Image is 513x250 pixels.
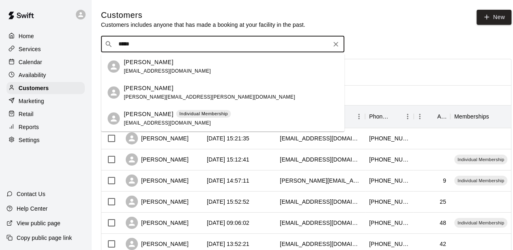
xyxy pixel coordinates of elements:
[276,105,365,128] div: Email
[280,198,361,206] div: anishkatragadda@icloud.com
[19,32,34,40] p: Home
[107,60,120,73] div: Ranganatha Sheshadri
[107,86,120,99] div: Nathan Choppara
[107,112,120,125] div: Nathan Choppara
[280,134,361,142] div: vikashkabra83@gmail.com
[17,205,47,213] p: Help Center
[19,58,42,66] p: Calendar
[280,177,361,185] div: shivak.kumbham@gmail.com
[369,155,410,164] div: +16502857122
[17,234,72,242] p: Copy public page link
[280,219,361,227] div: alislandscaping@gmail.com
[454,177,507,184] span: Individual Membership
[124,68,211,74] span: [EMAIL_ADDRESS][DOMAIN_NAME]
[126,132,189,144] div: [PERSON_NAME]
[437,105,446,128] div: Age
[365,105,414,128] div: Phone Number
[440,240,446,248] div: 42
[454,218,507,228] div: Individual Membership
[280,240,361,248] div: tan31us@gmail.com
[477,10,511,25] a: New
[369,219,410,227] div: +17742634200
[414,110,426,123] button: Menu
[126,153,189,166] div: [PERSON_NAME]
[179,110,228,117] p: Individual Membership
[126,175,189,187] div: [PERSON_NAME]
[126,196,189,208] div: [PERSON_NAME]
[454,176,507,185] div: Individual Membership
[19,123,39,131] p: Reports
[454,156,507,163] span: Individual Membership
[6,121,85,133] a: Reports
[19,45,41,53] p: Services
[6,95,85,107] a: Marketing
[124,94,295,100] span: [PERSON_NAME][EMAIL_ADDRESS][PERSON_NAME][DOMAIN_NAME]
[6,56,85,68] a: Calendar
[124,84,173,93] p: [PERSON_NAME]
[19,84,49,92] p: Customers
[330,39,341,50] button: Clear
[17,190,45,198] p: Contact Us
[369,105,390,128] div: Phone Number
[353,110,365,123] button: Menu
[454,155,507,164] div: Individual Membership
[440,219,446,227] div: 48
[390,111,401,122] button: Sort
[124,110,173,119] p: [PERSON_NAME]
[124,58,173,67] p: [PERSON_NAME]
[126,217,189,229] div: [PERSON_NAME]
[369,198,410,206] div: +13213939049
[280,155,361,164] div: sriramreddy6@gmail.com
[101,36,344,52] div: Search customers by name or email
[19,136,40,144] p: Settings
[443,177,446,185] div: 9
[369,134,410,142] div: +12392986514
[19,71,46,79] p: Availability
[414,105,450,128] div: Age
[6,43,85,55] a: Services
[489,111,500,122] button: Sort
[101,10,305,21] h5: Customers
[19,97,44,105] p: Marketing
[440,198,446,206] div: 25
[124,120,211,126] span: [EMAIL_ADDRESS][DOMAIN_NAME]
[101,21,305,29] p: Customers includes anyone that has made a booking at your facility in the past.
[454,220,507,226] span: Individual Membership
[19,110,34,118] p: Retail
[207,219,249,227] div: 2025-10-12 09:06:02
[454,105,489,128] div: Memberships
[207,155,249,164] div: 2025-10-13 15:12:41
[426,111,437,122] button: Sort
[6,30,85,42] a: Home
[207,177,249,185] div: 2025-10-13 14:57:11
[369,240,410,248] div: +12017579487
[401,110,414,123] button: Menu
[6,82,85,94] a: Customers
[207,134,249,142] div: 2025-10-13 15:21:35
[6,134,85,146] a: Settings
[126,238,189,250] div: [PERSON_NAME]
[369,177,410,185] div: +12514081000
[207,198,249,206] div: 2025-10-12 15:52:52
[6,108,85,120] a: Retail
[207,240,249,248] div: 2025-10-08 13:52:21
[17,219,60,227] p: View public page
[6,69,85,81] a: Availability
